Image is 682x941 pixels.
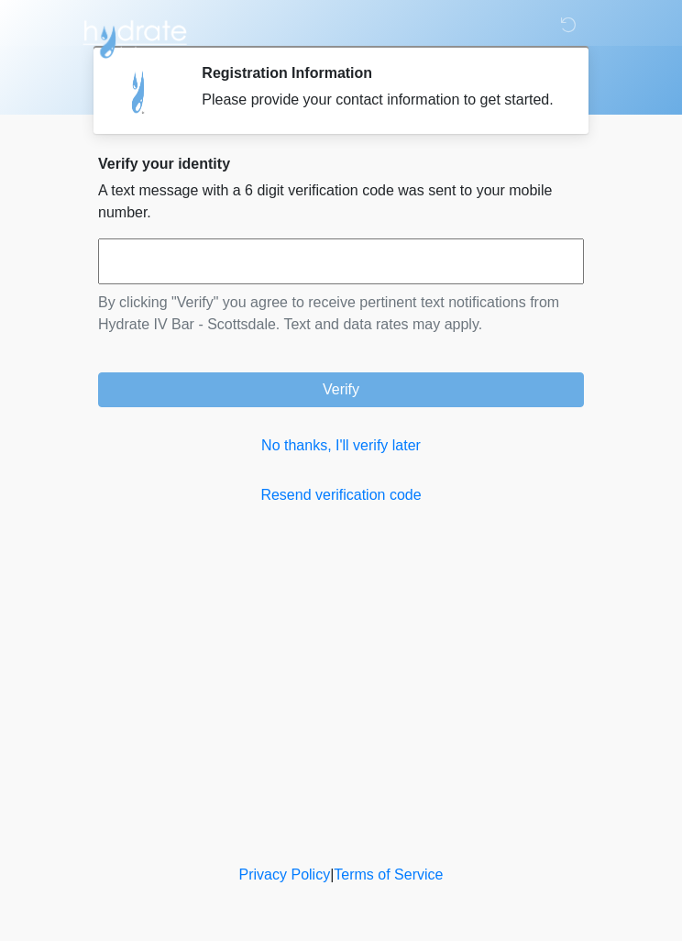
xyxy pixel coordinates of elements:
button: Verify [98,372,584,407]
a: Privacy Policy [239,867,331,882]
h2: Verify your identity [98,155,584,172]
a: No thanks, I'll verify later [98,435,584,457]
p: By clicking "Verify" you agree to receive pertinent text notifications from Hydrate IV Bar - Scot... [98,292,584,336]
img: Agent Avatar [112,64,167,119]
a: Resend verification code [98,484,584,506]
div: Please provide your contact information to get started. [202,89,556,111]
a: Terms of Service [334,867,443,882]
a: | [330,867,334,882]
p: A text message with a 6 digit verification code was sent to your mobile number. [98,180,584,224]
img: Hydrate IV Bar - Scottsdale Logo [80,14,190,60]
